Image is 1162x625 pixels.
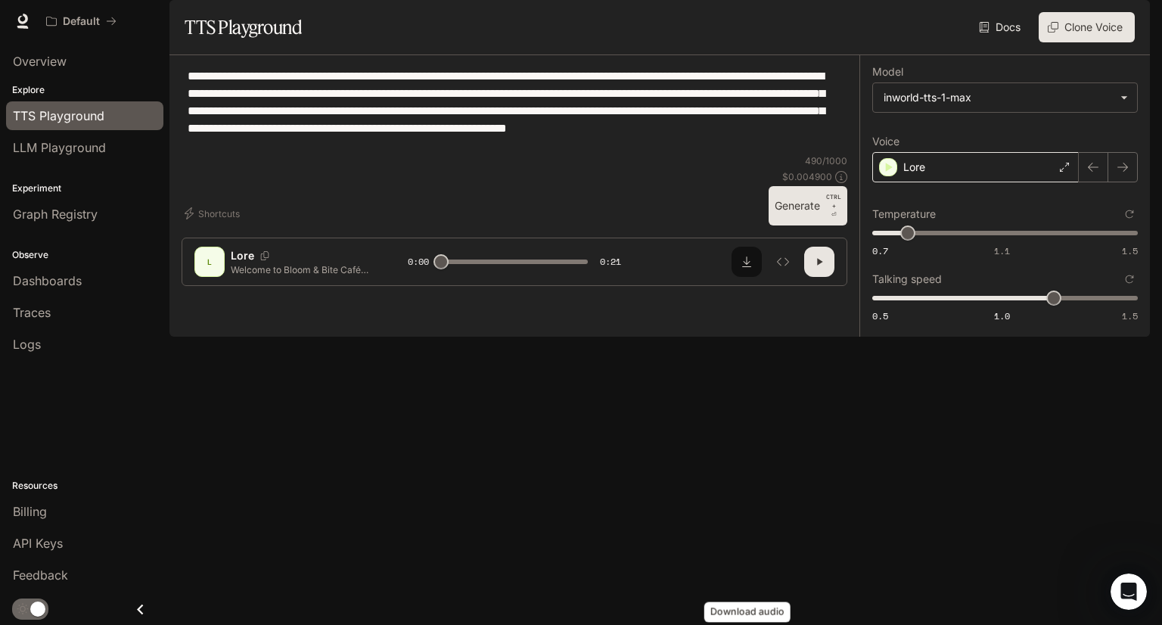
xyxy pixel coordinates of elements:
span: 1.0 [994,309,1010,322]
button: All workspaces [39,6,123,36]
p: Lore [903,160,925,175]
p: Lore [231,248,254,263]
iframe: Intercom live chat [1111,574,1147,610]
button: Reset to default [1121,271,1138,288]
div: inworld-tts-1-max [884,90,1113,105]
p: Temperature [872,209,936,219]
div: inworld-tts-1-max [873,83,1137,112]
button: Reset to default [1121,206,1138,222]
p: Voice [872,136,899,147]
span: 1.5 [1122,309,1138,322]
p: $ 0.004900 [782,170,832,183]
button: Download audio [732,247,762,277]
p: ⏎ [826,192,841,219]
button: Copy Voice ID [254,251,275,260]
span: 0.5 [872,309,888,322]
h1: TTS Playground [185,12,302,42]
a: Docs [976,12,1027,42]
span: 0:00 [408,254,429,269]
button: GenerateCTRL +⏎ [769,186,847,225]
div: L [197,250,222,274]
p: CTRL + [826,192,841,210]
p: Default [63,15,100,28]
p: Talking speed [872,274,942,285]
span: 0.7 [872,244,888,257]
p: 490 / 1000 [805,154,847,167]
div: Download audio [704,602,791,623]
span: 1.1 [994,244,1010,257]
p: Model [872,67,903,77]
span: 0:21 [600,254,621,269]
p: Welcome to Bloom & Bite Café—where every bite supports a greener city. We’re a rooftop-garden caf... [231,263,371,276]
span: 1.5 [1122,244,1138,257]
button: Clone Voice [1039,12,1135,42]
button: Shortcuts [182,201,246,225]
button: Inspect [768,247,798,277]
